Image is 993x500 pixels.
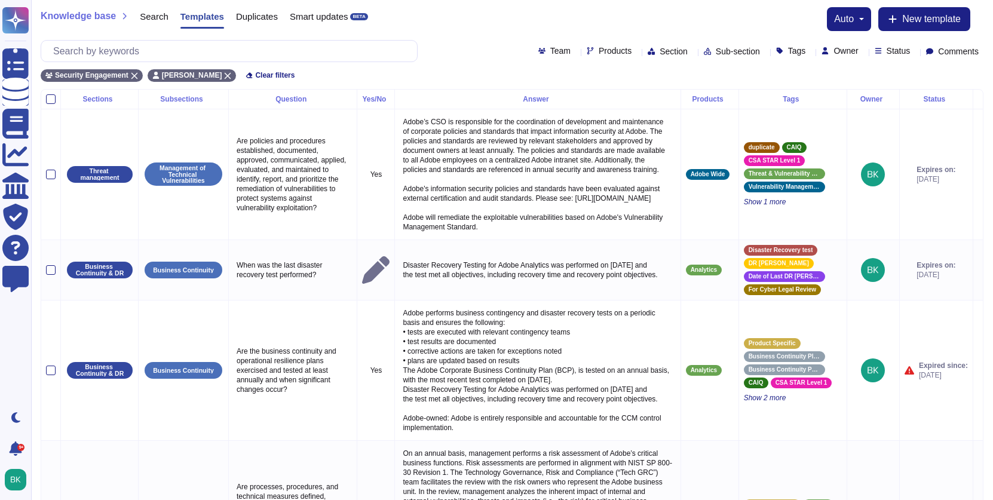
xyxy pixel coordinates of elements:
[140,12,168,21] span: Search
[41,11,116,21] span: Knowledge base
[919,361,968,370] span: Expired since:
[852,96,894,103] div: Owner
[833,47,858,55] span: Owner
[744,96,842,103] div: Tags
[162,72,222,79] span: [PERSON_NAME]
[55,72,128,79] span: Security Engagement
[917,165,955,174] span: Expires on:
[788,47,806,55] span: Tags
[599,47,632,55] span: Products
[938,47,979,56] span: Comments
[749,184,820,190] span: Vulnerability Management
[691,171,725,177] span: Adobe Wide
[749,274,820,280] span: Date of Last DR [PERSON_NAME]
[400,305,675,435] p: Adobe performs business contingency and disaster recovery tests on a periodic basis and ensures t...
[744,197,842,207] span: Show 1 more
[691,267,717,273] span: Analytics
[834,14,864,24] button: auto
[917,174,955,184] span: [DATE]
[2,467,35,493] button: user
[749,354,820,360] span: Business Continuity Planning
[234,96,352,103] div: Question
[234,343,352,397] p: Are the business continuity and operational resilience plans exercised and tested at least annual...
[71,263,128,276] p: Business Continuity & DR
[180,12,224,21] span: Templates
[749,158,801,164] span: CSA STAR Level 1
[400,257,675,283] p: Disaster Recovery Testing for Adobe Analytics was performed on [DATE] and the test met all object...
[749,287,816,293] span: For Cyber Legal Review
[71,168,128,180] p: Threat management
[905,96,968,103] div: Status
[861,258,885,282] img: user
[143,96,223,103] div: Subsections
[362,366,390,375] p: Yes
[5,469,26,490] img: user
[861,162,885,186] img: user
[350,13,367,20] div: BETA
[887,47,911,55] span: Status
[749,380,764,386] span: CAIQ
[749,145,775,151] span: duplicate
[878,7,970,31] button: New template
[234,257,352,283] p: When was the last disaster recovery test performed?
[660,47,688,56] span: Section
[749,260,809,266] span: DR [PERSON_NAME]
[691,367,717,373] span: Analytics
[776,380,828,386] span: CSA STAR Level 1
[917,260,955,270] span: Expires on:
[787,145,802,151] span: CAIQ
[749,247,813,253] span: Disaster Recovery test
[749,367,820,373] span: Business Continuity Policy
[71,364,128,376] p: Business Continuity & DR
[362,96,390,103] div: Yes/No
[149,165,218,184] p: Management of Technical Vulnerabilities
[400,96,675,103] div: Answer
[66,96,133,103] div: Sections
[834,14,854,24] span: auto
[902,14,961,24] span: New template
[234,133,352,216] p: Are policies and procedures established, documented, approved, communicated, applied, evaluated, ...
[400,114,675,235] p: Adobe’s CSO is responsible for the coordination of development and maintenance of corporate polic...
[290,12,348,21] span: Smart updates
[153,267,214,274] p: Business Continuity
[236,12,278,21] span: Duplicates
[362,170,390,179] p: Yes
[744,393,842,403] span: Show 2 more
[749,171,820,177] span: Threat & Vulnerability Management
[716,47,760,56] span: Sub-section
[47,41,417,62] input: Search by keywords
[917,270,955,280] span: [DATE]
[861,358,885,382] img: user
[550,47,571,55] span: Team
[749,341,796,346] span: Product Specific
[17,444,24,451] div: 9+
[255,72,295,79] span: Clear filters
[686,96,734,103] div: Products
[153,367,214,374] p: Business Continuity
[919,370,968,380] span: [DATE]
